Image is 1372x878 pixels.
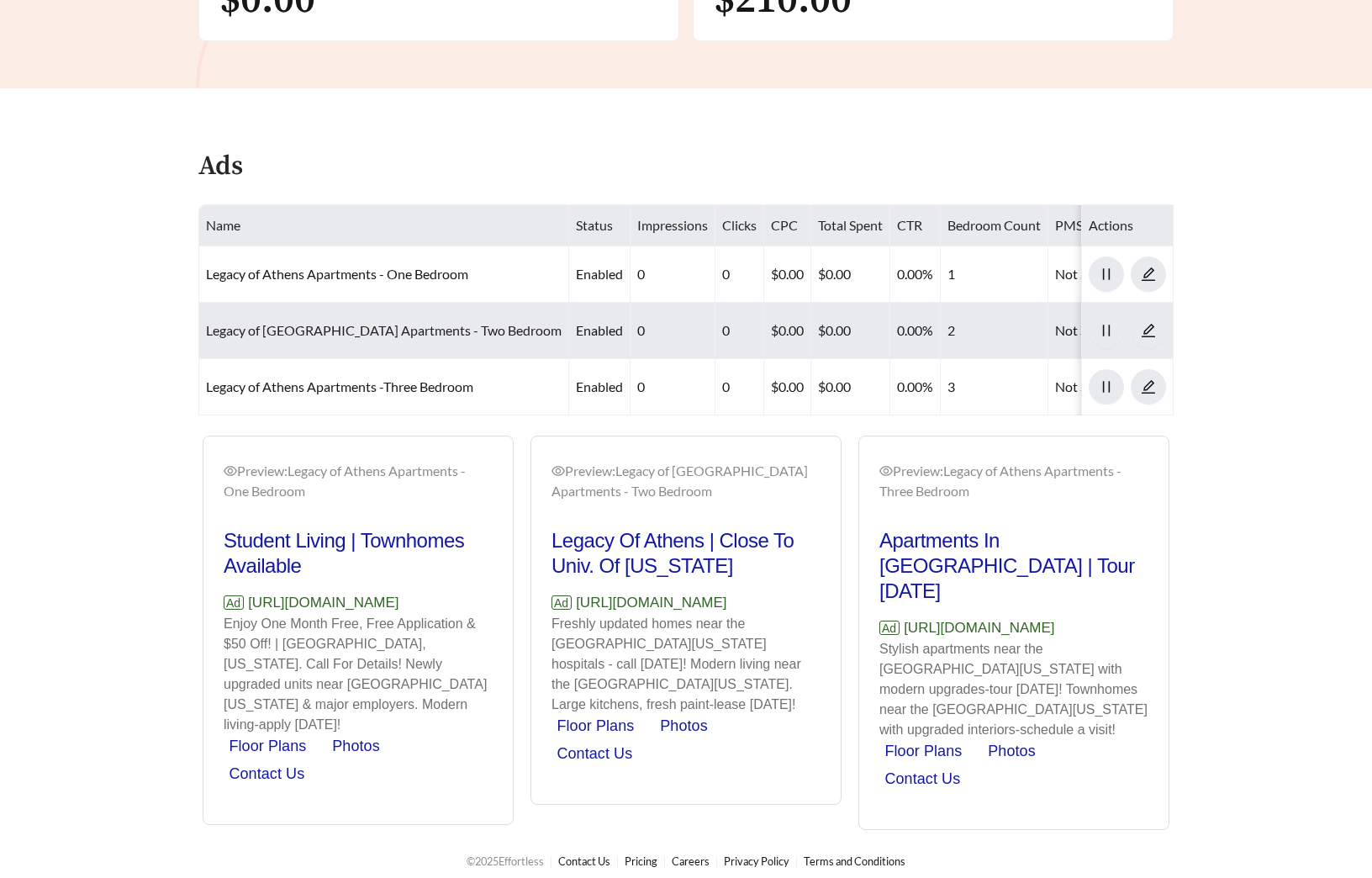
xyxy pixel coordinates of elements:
[551,528,821,579] h2: Legacy Of Athens | Close To Univ. Of [US_STATE]
[569,205,631,246] th: Status
[551,464,565,478] span: eye
[224,528,493,579] h2: Student Living | Townhomes Available
[1048,205,1200,246] th: PMS/Scraper Unit Price
[1048,246,1200,303] td: Not Set
[884,743,962,759] a: Floor Plans
[551,614,821,715] p: Freshly updated homes near the [GEOGRAPHIC_DATA][US_STATE] hospitals - call [DATE]! Modern living...
[811,303,890,359] td: $0.00
[1089,369,1124,405] button: pause
[771,217,798,233] span: CPC
[811,246,890,303] td: $0.00
[1089,313,1124,348] button: pause
[1132,323,1165,338] span: edit
[879,621,900,635] span: Ad
[557,717,634,734] a: Floor Plans
[631,303,715,359] td: 0
[467,854,544,868] span: © 2025 Effortless
[879,617,1148,639] p: [URL][DOMAIN_NAME]
[660,717,708,734] a: Photos
[631,359,715,415] td: 0
[890,359,941,415] td: 0.00%
[1131,313,1166,348] button: edit
[672,854,710,868] a: Careers
[884,770,960,787] a: Contact Us
[551,592,821,614] p: [URL][DOMAIN_NAME]
[804,854,905,868] a: Terms and Conditions
[576,322,623,338] span: enabled
[1131,266,1166,282] a: edit
[199,205,569,246] th: Name
[1048,359,1200,415] td: Not Set
[1131,322,1166,338] a: edit
[879,528,1148,604] h2: Apartments In [GEOGRAPHIC_DATA] | Tour [DATE]
[879,461,1148,501] div: Preview: Legacy of Athens Apartments -Three Bedroom
[941,303,1048,359] td: 2
[224,461,493,501] div: Preview: Legacy of Athens Apartments - One Bedroom
[764,359,811,415] td: $0.00
[557,745,632,762] a: Contact Us
[1132,267,1165,282] span: edit
[206,266,468,282] a: Legacy of Athens Apartments - One Bedroom
[941,246,1048,303] td: 1
[1131,257,1166,292] button: edit
[715,303,764,359] td: 0
[576,266,623,282] span: enabled
[1090,379,1123,394] span: pause
[631,205,715,246] th: Impressions
[988,743,1036,759] a: Photos
[224,595,244,610] span: Ad
[551,595,572,610] span: Ad
[229,765,304,782] a: Contact Us
[1089,257,1124,292] button: pause
[625,854,657,868] a: Pricing
[890,246,941,303] td: 0.00%
[1090,323,1123,338] span: pause
[811,205,890,246] th: Total Spent
[332,738,380,754] a: Photos
[224,614,493,735] p: Enjoy One Month Free, Free Application & $50 Off! | [GEOGRAPHIC_DATA], [US_STATE]. Call For Detai...
[715,205,764,246] th: Clicks
[198,152,243,182] h4: Ads
[206,378,473,394] a: Legacy of Athens Apartments -Three Bedroom
[576,378,623,394] span: enabled
[897,217,922,233] span: CTR
[206,322,562,338] a: Legacy of [GEOGRAPHIC_DATA] Apartments - Two Bedroom
[551,461,821,501] div: Preview: Legacy of [GEOGRAPHIC_DATA] Apartments - Two Bedroom
[1132,379,1165,394] span: edit
[1131,378,1166,394] a: edit
[764,303,811,359] td: $0.00
[879,464,893,478] span: eye
[715,359,764,415] td: 0
[1090,267,1123,282] span: pause
[631,246,715,303] td: 0
[879,639,1148,740] p: Stylish apartments near the [GEOGRAPHIC_DATA][US_STATE] with modern upgrades-tour [DATE]! Townhom...
[724,854,789,868] a: Privacy Policy
[1082,205,1174,246] th: Actions
[890,303,941,359] td: 0.00%
[941,205,1048,246] th: Bedroom Count
[558,854,610,868] a: Contact Us
[715,246,764,303] td: 0
[1131,369,1166,405] button: edit
[941,359,1048,415] td: 3
[229,738,306,754] a: Floor Plans
[1048,303,1200,359] td: Not Set
[224,592,493,614] p: [URL][DOMAIN_NAME]
[764,246,811,303] td: $0.00
[811,359,890,415] td: $0.00
[224,464,237,478] span: eye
